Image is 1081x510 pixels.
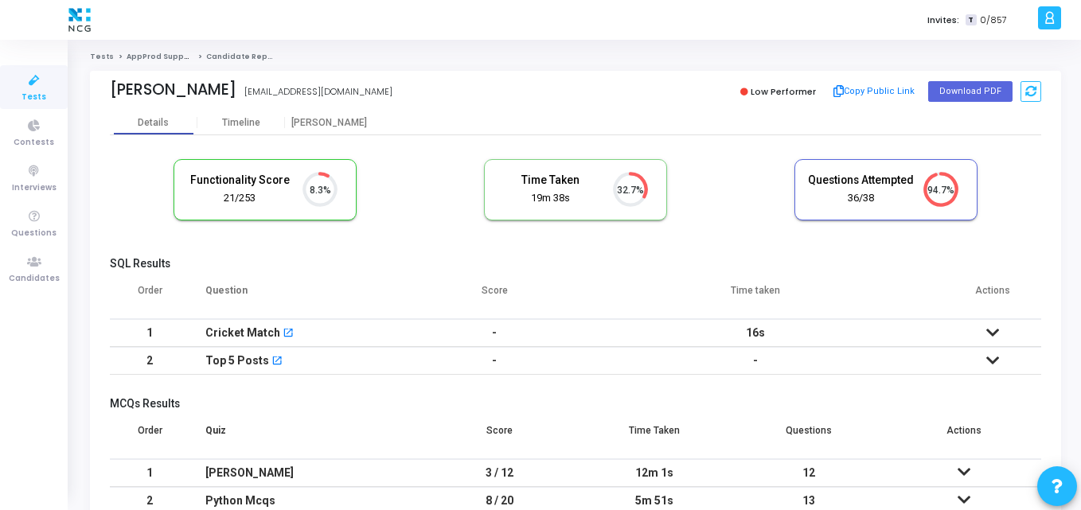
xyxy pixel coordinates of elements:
[423,415,577,459] th: Score
[110,397,1041,411] h5: MCQs Results
[110,347,189,375] td: 2
[423,319,567,347] td: -
[497,191,603,206] div: 19m 38s
[110,319,189,347] td: 1
[423,347,567,375] td: -
[205,460,407,486] div: [PERSON_NAME]
[244,85,392,99] div: [EMAIL_ADDRESS][DOMAIN_NAME]
[205,348,269,374] div: Top 5 Posts
[90,52,1061,62] nav: breadcrumb
[593,460,716,486] div: 12m 1s
[285,117,373,129] div: [PERSON_NAME]
[110,415,189,459] th: Order
[423,459,577,487] td: 3 / 12
[887,415,1041,459] th: Actions
[110,274,189,319] th: Order
[807,191,914,206] div: 36/38
[189,415,423,459] th: Quiz
[205,320,280,346] div: Cricket Match
[90,52,114,61] a: Tests
[127,52,232,61] a: AppProd Support_NCG_L3
[567,347,944,375] td: -
[110,257,1041,271] h5: SQL Results
[497,173,603,187] h5: Time Taken
[64,4,95,36] img: logo
[829,80,920,103] button: Copy Public Link
[11,227,57,240] span: Questions
[110,80,236,99] div: [PERSON_NAME]
[138,117,169,129] div: Details
[927,14,959,27] label: Invites:
[189,274,423,319] th: Question
[186,191,293,206] div: 21/253
[110,459,189,487] td: 1
[751,85,816,98] span: Low Performer
[966,14,976,26] span: T
[12,181,57,195] span: Interviews
[732,415,886,459] th: Questions
[9,272,60,286] span: Candidates
[943,274,1041,319] th: Actions
[186,173,293,187] h5: Functionality Score
[21,91,46,104] span: Tests
[567,274,944,319] th: Time taken
[567,319,944,347] td: 16s
[423,274,567,319] th: Score
[928,81,1013,102] button: Download PDF
[14,136,54,150] span: Contests
[283,329,294,340] mat-icon: open_in_new
[206,52,279,61] span: Candidate Report
[577,415,732,459] th: Time Taken
[807,173,914,187] h5: Questions Attempted
[222,117,260,129] div: Timeline
[271,356,283,368] mat-icon: open_in_new
[980,14,1007,27] span: 0/857
[732,459,886,487] td: 12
